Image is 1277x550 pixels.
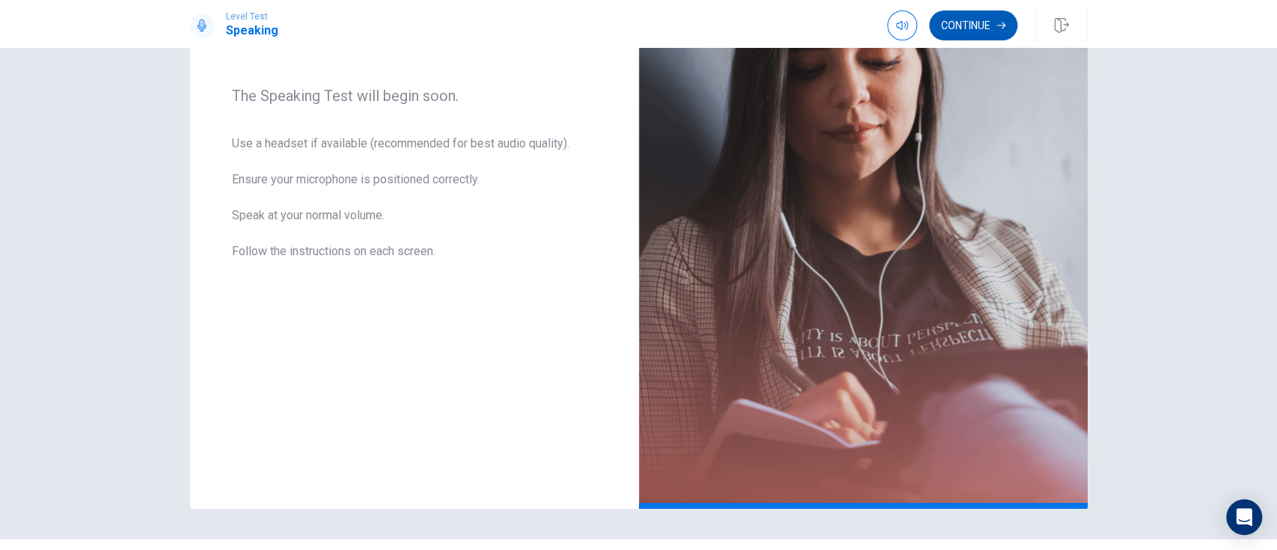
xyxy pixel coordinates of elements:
[226,22,278,40] h1: Speaking
[929,10,1017,40] button: Continue
[1226,499,1262,535] div: Open Intercom Messenger
[232,135,597,278] span: Use a headset if available (recommended for best audio quality). Ensure your microphone is positi...
[232,87,597,105] span: The Speaking Test will begin soon.
[226,11,278,22] span: Level Test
